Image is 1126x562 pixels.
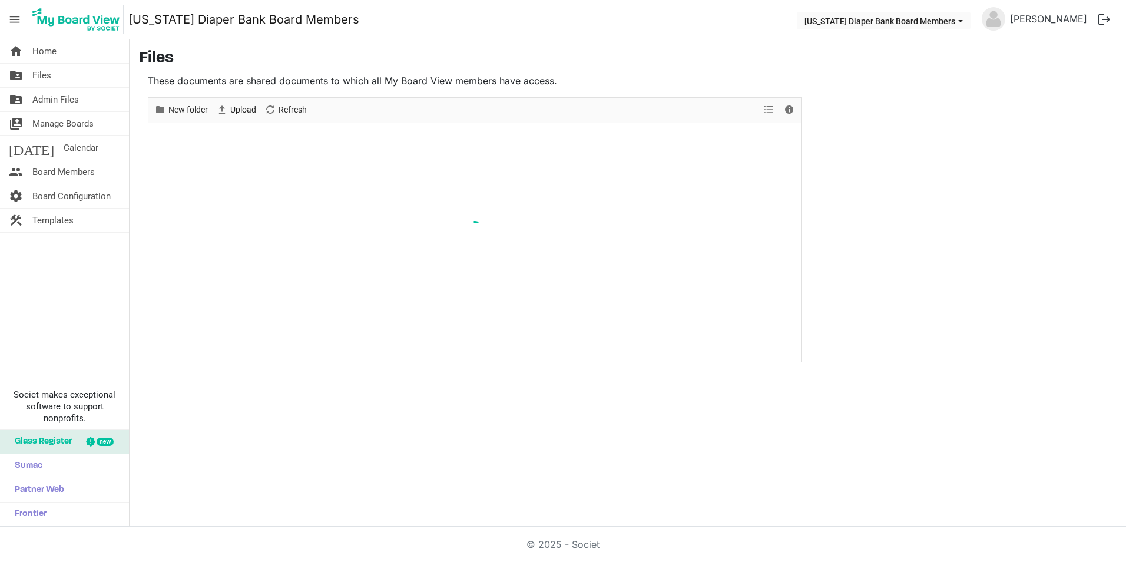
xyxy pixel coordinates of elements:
span: Sumac [9,454,42,478]
a: [PERSON_NAME] [1005,7,1092,31]
span: Partner Web [9,478,64,502]
h3: Files [139,49,1117,69]
img: no-profile-picture.svg [982,7,1005,31]
span: Home [32,39,57,63]
span: Files [32,64,51,87]
p: These documents are shared documents to which all My Board View members have access. [148,74,802,88]
span: menu [4,8,26,31]
span: [DATE] [9,136,54,160]
span: people [9,160,23,184]
span: settings [9,184,23,208]
span: Templates [32,209,74,232]
span: Board Configuration [32,184,111,208]
img: My Board View Logo [29,5,124,34]
span: folder_shared [9,88,23,111]
span: Calendar [64,136,98,160]
span: Frontier [9,503,47,526]
span: Societ makes exceptional software to support nonprofits. [5,389,124,424]
span: construction [9,209,23,232]
a: [US_STATE] Diaper Bank Board Members [128,8,359,31]
span: folder_shared [9,64,23,87]
button: logout [1092,7,1117,32]
span: Manage Boards [32,112,94,135]
span: Admin Files [32,88,79,111]
button: Texas Diaper Bank Board Members dropdownbutton [797,12,971,29]
span: Board Members [32,160,95,184]
a: My Board View Logo [29,5,128,34]
span: switch_account [9,112,23,135]
span: home [9,39,23,63]
a: © 2025 - Societ [526,538,600,550]
div: new [97,438,114,446]
span: Glass Register [9,430,72,454]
